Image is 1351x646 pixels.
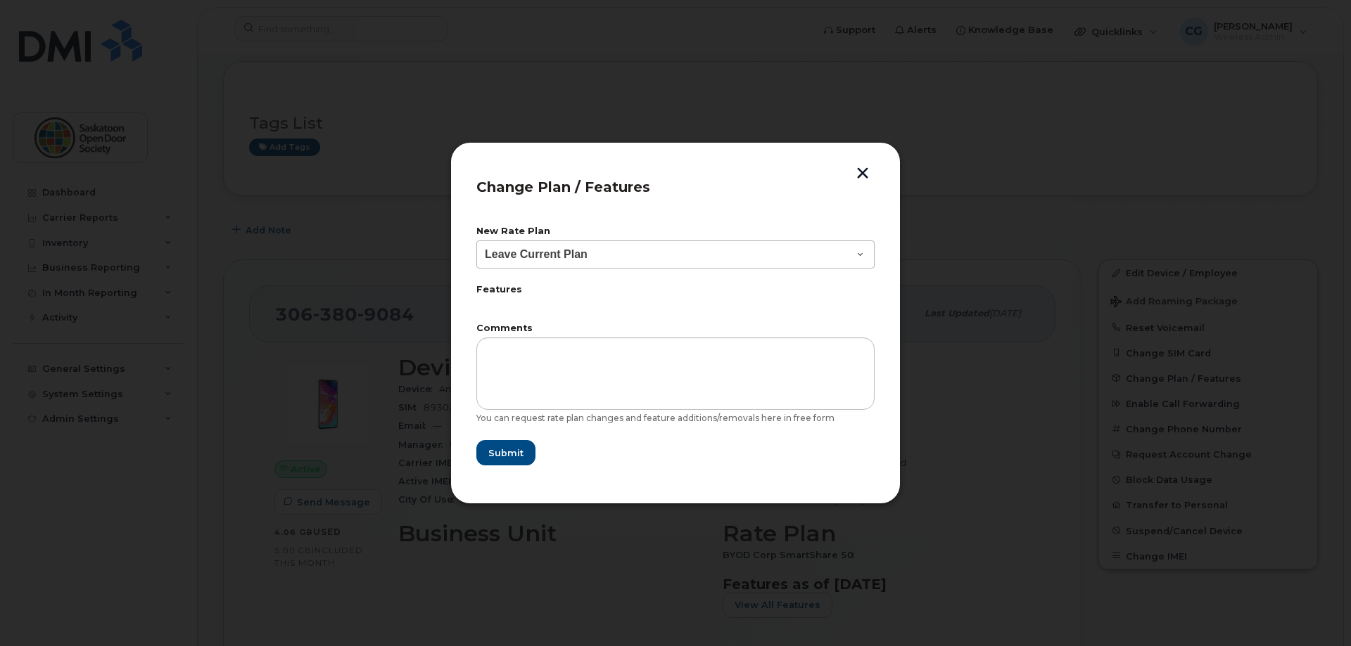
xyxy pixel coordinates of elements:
[476,285,875,295] label: Features
[476,413,875,424] div: You can request rate plan changes and feature additions/removals here in free form
[476,227,875,236] label: New Rate Plan
[476,179,650,195] span: Change Plan / Features
[488,446,524,460] span: Submit
[476,324,875,333] label: Comments
[476,440,535,465] button: Submit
